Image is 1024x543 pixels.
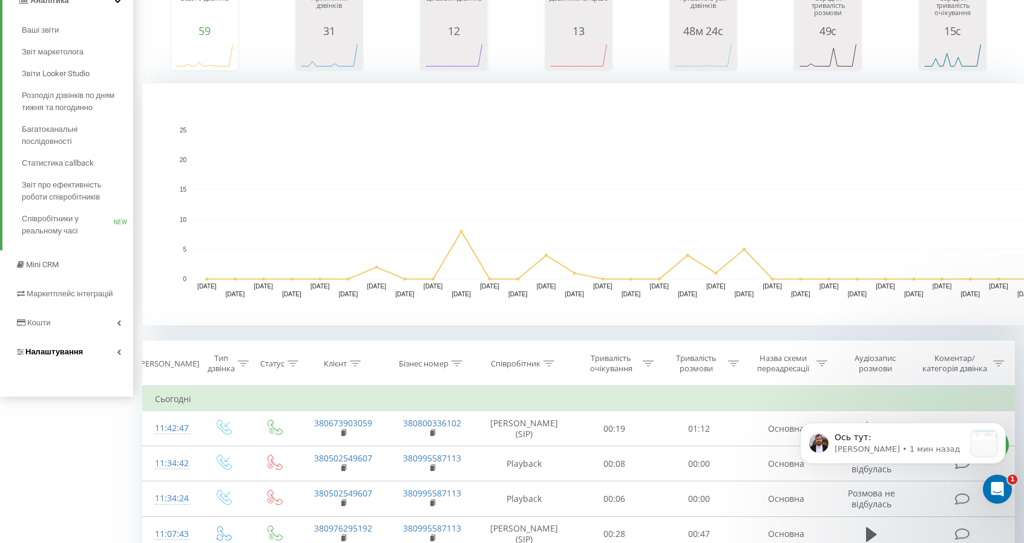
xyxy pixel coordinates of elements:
[143,387,1015,411] td: Сьогодні
[254,283,274,290] text: [DATE]
[571,481,657,516] td: 00:06
[395,291,415,298] text: [DATE]
[919,353,990,374] div: Коментар/категорія дзвінка
[706,283,726,290] text: [DATE]
[22,89,127,114] span: Розподіл дзвінків по дням тижня та погодинно
[282,291,301,298] text: [DATE]
[183,246,186,253] text: 5
[314,487,372,499] a: 380502549607
[933,283,952,290] text: [DATE]
[657,411,742,446] td: 01:12
[452,291,471,298] text: [DATE]
[27,289,113,298] span: Маркетплейс інтеграцій
[922,25,983,37] div: 15с
[299,37,359,73] svg: A chart.
[742,481,830,516] td: Основна
[424,37,484,73] svg: A chart.
[571,446,657,481] td: 00:08
[155,487,185,510] div: 11:34:24
[22,46,84,58] span: Звіт маркетолога
[314,522,372,534] a: 380976295192
[180,127,187,134] text: 25
[26,260,59,269] span: Mini CRM
[22,179,127,203] span: Звіт про ефективність роботи співробітників
[22,85,133,119] a: Розподіл дзвінків по дням тижня та погодинно
[548,25,609,37] div: 13
[548,37,609,73] svg: A chart.
[491,359,540,369] div: Співробітник
[424,283,443,290] text: [DATE]
[798,25,858,37] div: 49с
[314,452,372,464] a: 380502549607
[742,411,830,446] td: Основна
[753,353,813,374] div: Назва схеми переадресації
[226,291,245,298] text: [DATE]
[22,41,133,63] a: Звіт маркетолога
[310,283,330,290] text: [DATE]
[476,446,572,481] td: Playback
[138,359,199,369] div: [PERSON_NAME]
[961,291,980,298] text: [DATE]
[673,37,734,73] svg: A chart.
[174,25,235,37] div: 59
[668,353,725,374] div: Тривалість розмови
[791,291,810,298] text: [DATE]
[983,475,1012,504] iframe: Intercom live chat
[155,417,185,440] div: 11:42:47
[537,283,556,290] text: [DATE]
[848,291,867,298] text: [DATE]
[22,63,133,85] a: Звіти Looker Studio
[403,417,461,429] a: 380800336102
[593,283,612,290] text: [DATE]
[22,174,133,208] a: Звіт про ефективність роботи співробітників
[22,123,127,148] span: Багатоканальні послідовності
[399,359,448,369] div: Бізнес номер
[155,452,185,475] div: 11:34:42
[763,283,782,290] text: [DATE]
[798,37,858,73] svg: A chart.
[678,291,697,298] text: [DATE]
[22,208,133,242] a: Співробітники у реальному часіNEW
[476,411,572,446] td: [PERSON_NAME] (SIP)
[735,291,754,298] text: [DATE]
[314,417,372,429] a: 380673903059
[299,25,359,37] div: 31
[180,216,187,223] text: 10
[403,487,461,499] a: 380995587113
[622,291,641,298] text: [DATE]
[922,37,983,73] svg: A chart.
[650,283,669,290] text: [DATE]
[403,452,461,464] a: 380995587113
[25,347,83,356] span: Налаштування
[424,25,484,37] div: 12
[841,353,909,374] div: Аудіозапис розмови
[367,283,386,290] text: [DATE]
[197,283,217,290] text: [DATE]
[180,187,187,193] text: 15
[22,213,114,237] span: Співробітники у реальному часі
[673,25,734,37] div: 48м 24с
[1008,475,1017,484] span: 1
[508,291,528,298] text: [DATE]
[876,283,895,290] text: [DATE]
[324,359,347,369] div: Клієнт
[27,318,50,327] span: Кошти
[22,68,90,80] span: Звіти Looker Studio
[174,37,235,73] svg: A chart.
[571,411,657,446] td: 00:19
[782,398,1024,510] iframe: Intercom notifications сообщение
[260,359,284,369] div: Статус
[989,283,1008,290] text: [DATE]
[742,446,830,481] td: Основна
[480,283,499,290] text: [DATE]
[403,522,461,534] a: 380995587113
[22,152,133,174] a: Статистика callback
